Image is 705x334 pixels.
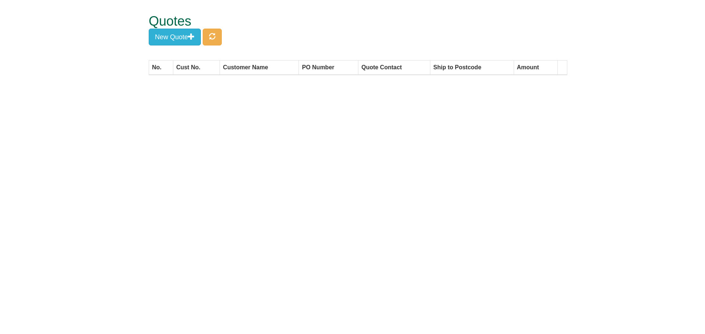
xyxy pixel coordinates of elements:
th: Quote Contact [358,60,430,75]
th: Cust No. [173,60,220,75]
h1: Quotes [149,14,540,29]
th: PO Number [299,60,358,75]
th: No. [149,60,173,75]
th: Amount [514,60,557,75]
th: Ship to Postcode [430,60,514,75]
button: New Quote [149,29,201,45]
th: Customer Name [220,60,299,75]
